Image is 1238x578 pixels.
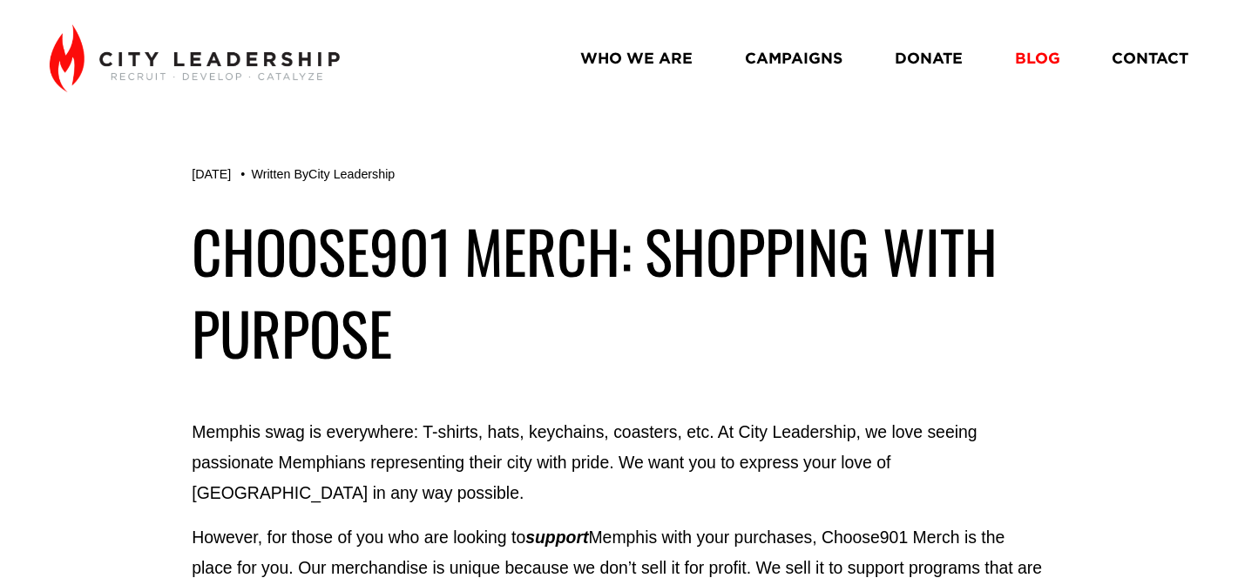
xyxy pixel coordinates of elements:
[192,210,1046,373] h1: Choose901 Merch: Shopping With Purpose
[192,417,1046,508] p: Memphis swag is everywhere: T-shirts, hats, keychains, coasters, etc. At City Leadership, we love...
[525,528,588,547] em: support
[192,167,231,181] span: [DATE]
[895,44,963,74] a: DONATE
[745,44,842,74] a: CAMPAIGNS
[580,44,693,74] a: WHO WE ARE
[1015,44,1060,74] a: BLOG
[1112,44,1188,74] a: CONTACT
[50,24,340,92] img: City Leadership - Recruit. Develop. Catalyze.
[251,167,395,182] div: Written By
[308,167,395,181] a: City Leadership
